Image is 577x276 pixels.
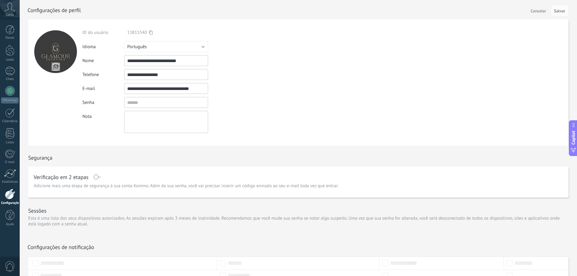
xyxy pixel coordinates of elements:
[1,36,19,40] div: Painel
[1,77,19,81] div: Chats
[127,44,147,50] span: Português
[1,201,19,205] div: Configurações
[528,6,549,15] button: Cancelar
[28,207,46,214] h1: Sessões
[570,131,576,145] span: Copilot
[28,244,94,251] h1: Configurações de notificação
[82,44,124,50] div: Idioma
[34,183,563,189] p: Adicione mais uma etapa de segurança à sua conta Kommo. Além da sua senha, você vai precisar inse...
[554,9,565,13] span: Salvar
[82,86,124,91] div: E-mail
[551,5,569,16] button: Salvar
[1,119,19,123] div: Calendário
[82,72,124,78] div: Telefone
[28,154,52,161] h1: Segurança
[28,215,569,227] p: Esta é uma lista dos seus dispositivos autorizados. As sessões expiram após 3 meses de inatividad...
[1,222,19,226] div: Ajuda
[82,30,124,35] div: ID do usuário
[82,100,124,105] div: Senha
[124,41,208,52] button: Português
[1,141,19,145] div: Listas
[34,174,88,181] h1: Verificação em 2 etapas
[1,98,18,103] div: WhatsApp
[1,58,19,62] div: Leads
[82,111,124,119] div: Nota
[6,13,14,17] span: Conta
[82,58,124,64] div: Nome
[1,160,19,164] div: E-mail
[531,9,546,13] span: Cancelar
[1,180,19,184] div: Estatísticas
[127,30,147,35] span: 13815540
